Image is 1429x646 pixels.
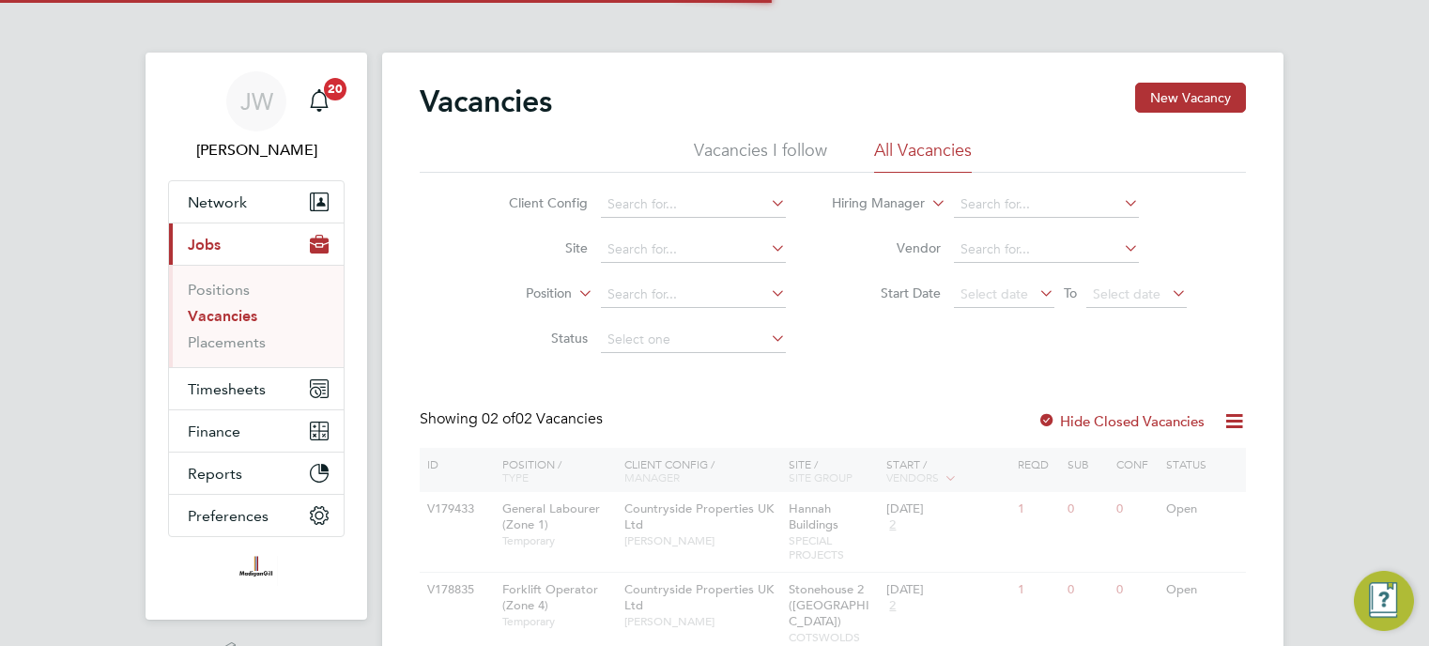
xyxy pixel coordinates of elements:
button: Engage Resource Center [1354,571,1414,631]
span: Network [188,193,247,211]
span: 02 of [482,409,515,428]
span: Select date [960,285,1028,302]
input: Search for... [954,237,1139,263]
a: 20 [300,71,338,131]
span: Reports [188,465,242,483]
label: Vendor [833,239,941,256]
button: Reports [169,453,344,494]
button: Finance [169,410,344,452]
label: Position [464,285,572,303]
span: Select date [1093,285,1160,302]
a: Placements [188,333,266,351]
label: Start Date [833,285,941,301]
li: Vacancies I follow [694,139,827,173]
input: Search for... [601,282,786,308]
span: Timesheets [188,380,266,398]
label: Hide Closed Vacancies [1037,412,1205,430]
span: Jobs [188,236,221,254]
input: Search for... [601,192,786,218]
label: Status [480,330,588,346]
label: Client Config [480,194,588,211]
a: Positions [188,281,250,299]
span: 20 [324,78,346,100]
button: New Vacancy [1135,83,1246,113]
label: Hiring Manager [817,194,925,213]
a: Go to home page [168,556,345,586]
nav: Main navigation [146,53,367,620]
input: Select one [601,327,786,353]
span: Finance [188,423,240,440]
span: Jack Williams [168,139,345,161]
button: Preferences [169,495,344,536]
li: All Vacancies [874,139,972,173]
span: Preferences [188,507,269,525]
button: Network [169,181,344,223]
button: Jobs [169,223,344,265]
span: JW [240,89,273,114]
h2: Vacancies [420,83,552,120]
img: madigangill-logo-retina.png [235,556,277,586]
span: To [1058,281,1083,305]
input: Search for... [601,237,786,263]
div: Showing [420,409,607,429]
a: Vacancies [188,307,257,325]
label: Site [480,239,588,256]
a: JW[PERSON_NAME] [168,71,345,161]
input: Search for... [954,192,1139,218]
span: 02 Vacancies [482,409,603,428]
div: Jobs [169,265,344,367]
button: Timesheets [169,368,344,409]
